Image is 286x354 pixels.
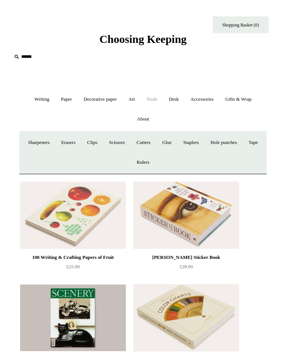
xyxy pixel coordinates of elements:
[178,133,204,153] a: Staplers
[133,253,239,283] a: [PERSON_NAME] Sticker Book £28.00
[56,90,77,109] a: Paper
[131,133,156,153] a: Cutters
[179,264,193,269] span: £28.00
[157,133,177,153] a: Glue
[220,90,257,109] a: Gifts & Wrap
[133,182,239,249] a: John Derian Sticker Book John Derian Sticker Book
[185,90,219,109] a: Accessories
[132,109,155,129] a: About
[104,133,130,153] a: Scissors
[20,182,126,249] a: 100 Writing & Crafting Papers of Fruit 100 Writing & Crafting Papers of Fruit
[20,182,126,249] img: 100 Writing & Crafting Papers of Fruit
[29,90,54,109] a: Writing
[22,253,124,262] div: 100 Writing & Crafting Papers of Fruit
[163,90,184,109] a: Desk
[99,33,187,45] span: Choosing Keeping
[99,39,187,44] a: Choosing Keeping
[20,253,126,283] a: 100 Writing & Crafting Papers of Fruit £25.00
[243,133,263,153] a: Tape
[66,264,80,269] span: £25.00
[82,133,102,153] a: Clips
[20,284,126,351] img: Scenery Interiors Magazine, Volume 2
[133,284,239,351] a: 'Colour Charts: A History' by Anne Varichon 'Colour Charts: A History' by Anne Varichon
[56,133,80,153] a: Erasers
[131,153,155,172] a: Rulers
[205,133,242,153] a: Hole punches
[20,284,126,351] a: Scenery Interiors Magazine, Volume 2 Scenery Interiors Magazine, Volume 2
[79,90,122,109] a: Decorative paper
[123,90,140,109] a: Art
[142,90,163,109] a: Tools
[135,253,237,262] div: [PERSON_NAME] Sticker Book
[133,182,239,249] img: John Derian Sticker Book
[213,16,268,33] a: Shopping Basket (0)
[23,133,55,153] a: Sharpeners
[133,284,239,351] img: 'Colour Charts: A History' by Anne Varichon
